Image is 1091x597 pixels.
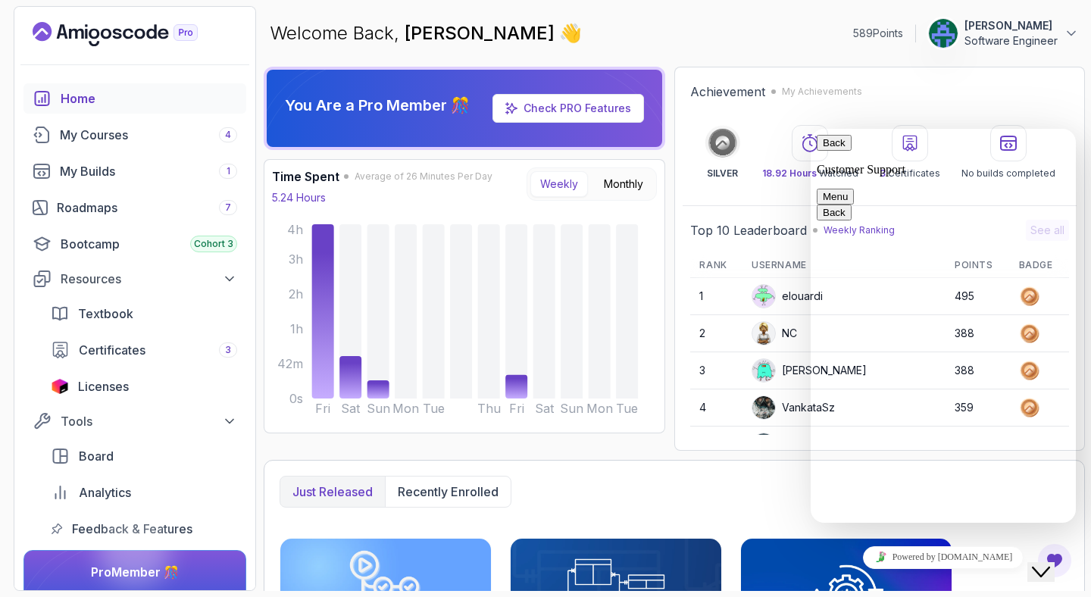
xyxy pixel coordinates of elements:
td: 4 [690,389,742,427]
img: default monster avatar [752,359,775,382]
button: user profile image[PERSON_NAME]Software Engineer [928,18,1079,48]
tspan: Tue [616,401,638,416]
span: Board [79,447,114,465]
tspan: Sat [341,401,361,416]
p: Recently enrolled [398,483,499,501]
span: Analytics [79,483,131,502]
a: certificates [42,335,246,365]
p: Welcome Back, [270,21,582,45]
tspan: 42m [277,356,303,371]
p: You Are a Pro Member 🎊 [285,95,470,116]
span: Cohort 3 [194,238,233,250]
div: NC [752,321,797,345]
span: Textbook [78,305,133,323]
p: [PERSON_NAME] [964,18,1058,33]
button: Recently enrolled [385,477,511,507]
th: Username [742,253,946,278]
tspan: 0s [289,391,303,406]
th: Rank [690,253,742,278]
tspan: Mon [392,401,419,416]
img: user profile image [752,396,775,419]
p: Software Engineer [964,33,1058,48]
a: bootcamp [23,229,246,259]
tspan: Sun [367,401,390,416]
iframe: chat widget [811,540,1076,574]
span: 18.92 Hours [762,167,817,179]
img: user profile image [752,433,775,456]
iframe: chat widget [1027,536,1076,582]
span: 👋 [557,18,586,48]
a: builds [23,156,246,186]
div: My Builds [60,162,237,180]
tspan: Fri [315,401,330,416]
tspan: Mon [586,401,613,416]
tspan: 2h [289,286,303,302]
div: My Courses [60,126,237,144]
button: Monthly [594,171,653,197]
span: Feedback & Features [72,520,192,538]
div: elouardi [752,284,823,308]
a: licenses [42,371,246,402]
iframe: chat widget [811,129,1076,523]
img: default monster avatar [752,285,775,308]
div: Roadmaps [57,198,237,217]
tspan: Sat [535,401,555,416]
p: 589 Points [853,26,903,41]
div: VankataSz [752,395,835,420]
p: 5.24 Hours [272,190,326,205]
tspan: Sun [560,401,583,416]
a: analytics [42,477,246,508]
td: 3 [690,352,742,389]
tspan: 1h [290,321,303,336]
a: Check PRO Features [492,94,644,123]
span: 4 [225,129,231,141]
p: My Achievements [782,86,862,98]
a: courses [23,120,246,150]
td: 1 [690,278,742,315]
span: 1 [227,165,230,177]
img: user profile image [752,322,775,345]
a: textbook [42,298,246,329]
button: Just released [280,477,385,507]
span: Certificates [79,341,145,359]
tspan: 4h [287,222,303,237]
div: mightypandac6ab1 [752,433,876,457]
p: SILVER [707,167,738,180]
div: Resources [61,270,237,288]
a: board [42,441,246,471]
img: user profile image [929,19,958,48]
tspan: Thu [477,401,501,416]
a: roadmaps [23,192,246,223]
h2: Achievement [690,83,765,101]
span: Licenses [78,377,129,395]
span: Average of 26 Minutes Per Day [355,170,492,183]
td: 2 [690,315,742,352]
div: Bootcamp [61,235,237,253]
h3: Time Spent [272,167,339,186]
tspan: Tue [423,401,445,416]
span: 3 [225,344,231,356]
img: jetbrains icon [51,379,69,394]
td: 5 [690,427,742,464]
h2: Top 10 Leaderboard [690,221,807,239]
a: home [23,83,246,114]
button: Resources [23,265,246,292]
button: Weekly [530,171,588,197]
div: Tools [61,412,237,430]
a: Landing page [33,22,233,46]
tspan: 3h [289,252,303,267]
a: Check PRO Features [524,102,631,114]
span: 7 [225,202,231,214]
tspan: Fri [509,401,524,416]
span: [PERSON_NAME] [405,22,559,44]
p: Watched [762,167,858,180]
div: Home [61,89,237,108]
div: [PERSON_NAME] [752,358,867,383]
a: feedback [42,514,246,544]
p: Just released [292,483,373,501]
button: Tools [23,408,246,435]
